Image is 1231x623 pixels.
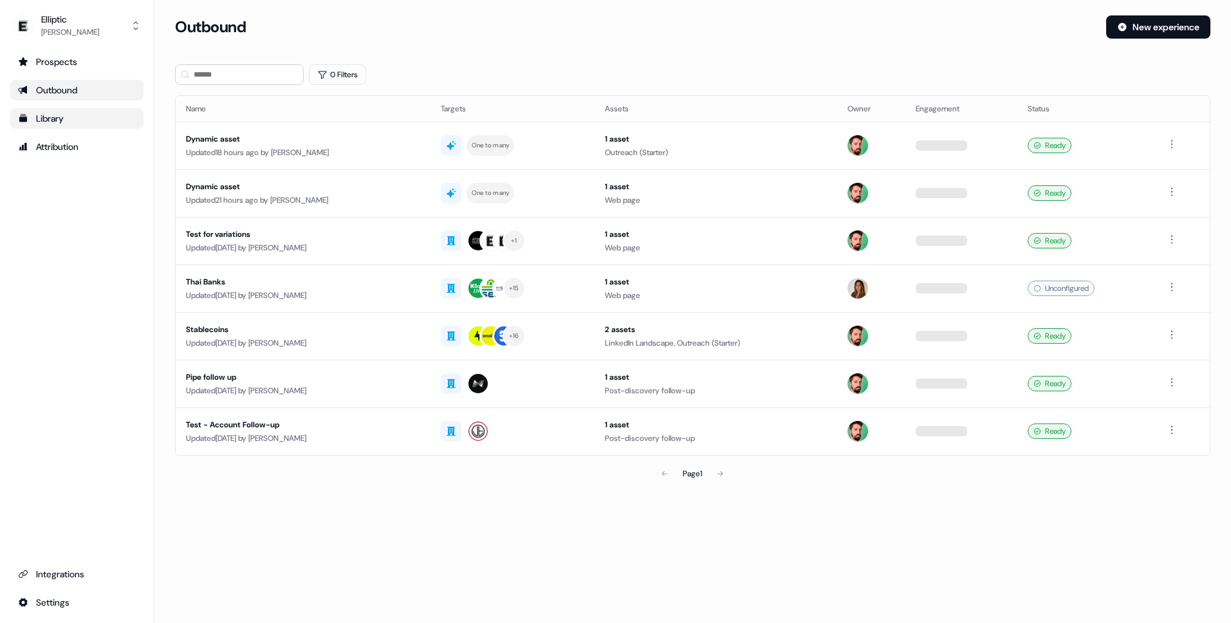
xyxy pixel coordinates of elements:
[186,418,420,431] div: Test - Account Follow-up
[1017,96,1154,122] th: Status
[186,146,420,159] div: Updated 18 hours ago by [PERSON_NAME]
[176,96,430,122] th: Name
[605,289,827,302] div: Web page
[18,55,136,68] div: Prospects
[186,228,420,241] div: Test for variations
[605,432,827,445] div: Post-discovery follow-up
[186,194,420,207] div: Updated 21 hours ago by [PERSON_NAME]
[175,17,246,37] h3: Outbound
[10,80,143,100] a: Go to outbound experience
[847,278,868,299] img: Pouyeh
[186,133,420,145] div: Dynamic asset
[472,140,510,151] div: One to many
[18,84,136,97] div: Outbound
[605,133,827,145] div: 1 asset
[18,596,136,609] div: Settings
[605,194,827,207] div: Web page
[847,326,868,346] img: Phill
[309,64,366,85] button: 0 Filters
[837,96,905,122] th: Owner
[186,289,420,302] div: Updated [DATE] by [PERSON_NAME]
[10,136,143,157] a: Go to attribution
[186,371,420,384] div: Pipe follow up
[511,235,517,246] div: + 1
[1028,281,1095,296] div: Unconfigured
[1028,233,1071,248] div: Ready
[905,96,1017,122] th: Engagement
[847,421,868,442] img: Phill
[1028,376,1071,391] div: Ready
[605,146,827,159] div: Outreach (Starter)
[605,371,827,384] div: 1 asset
[605,418,827,431] div: 1 asset
[18,568,136,581] div: Integrations
[472,187,510,199] div: One to many
[1106,15,1210,39] button: New experience
[186,323,420,336] div: Stablecoins
[10,108,143,129] a: Go to templates
[1028,423,1071,439] div: Ready
[1028,185,1071,201] div: Ready
[10,10,143,41] button: Elliptic[PERSON_NAME]
[18,112,136,125] div: Library
[41,26,99,39] div: [PERSON_NAME]
[595,96,837,122] th: Assets
[186,241,420,254] div: Updated [DATE] by [PERSON_NAME]
[683,467,702,480] div: Page 1
[1028,138,1071,153] div: Ready
[186,180,420,193] div: Dynamic asset
[41,13,99,26] div: Elliptic
[10,564,143,584] a: Go to integrations
[186,275,420,288] div: Thai Banks
[847,230,868,251] img: Phill
[18,140,136,153] div: Attribution
[1028,328,1071,344] div: Ready
[10,51,143,72] a: Go to prospects
[847,135,868,156] img: Phill
[847,373,868,394] img: Phill
[186,384,420,397] div: Updated [DATE] by [PERSON_NAME]
[605,384,827,397] div: Post-discovery follow-up
[847,183,868,203] img: Phill
[605,275,827,288] div: 1 asset
[605,337,827,349] div: LinkedIn Landscape, Outreach (Starter)
[186,432,420,445] div: Updated [DATE] by [PERSON_NAME]
[605,228,827,241] div: 1 asset
[605,323,827,336] div: 2 assets
[605,241,827,254] div: Web page
[509,330,519,342] div: + 16
[605,180,827,193] div: 1 asset
[509,283,519,294] div: + 15
[186,337,420,349] div: Updated [DATE] by [PERSON_NAME]
[10,592,143,613] a: Go to integrations
[430,96,595,122] th: Targets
